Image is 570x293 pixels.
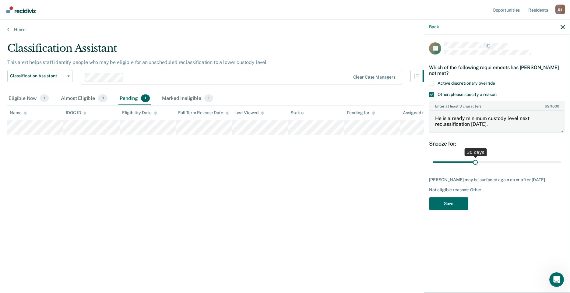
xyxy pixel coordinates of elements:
span: 69 [545,104,550,108]
button: Profile dropdown button [555,5,565,14]
div: Snooze for: [429,140,565,147]
button: Back [429,24,439,30]
span: / 1600 [545,104,559,108]
div: Assigned to [403,110,431,115]
div: Last Viewed [234,110,264,115]
span: 1 [40,94,49,102]
img: Recidiviz [6,6,36,13]
span: Other: please specify a reason [438,92,497,97]
span: Classification Assistant [10,73,65,79]
div: Full Term Release Date [178,110,229,115]
p: This alert helps staff identify people who may be eligible for an unscheduled reclassification to... [7,59,268,65]
div: Eligible Now [7,92,50,105]
div: Marked Ineligible [161,92,214,105]
span: 1 [141,94,150,102]
div: 30 days [465,148,487,156]
iframe: Intercom live chat [549,272,564,287]
span: Active discretionary override [438,81,495,86]
div: Pending [118,92,151,105]
div: Which of the following requirements has [PERSON_NAME] not met? [429,60,565,81]
div: Classification Assistant [7,42,435,59]
span: 0 [98,94,107,102]
label: Enter at least 3 characters [430,102,564,108]
div: E S [555,5,565,14]
div: Clear case managers [353,75,396,80]
textarea: He is already minimum custody level next reclassification [DATE]. [430,110,564,132]
div: [PERSON_NAME] may be surfaced again on or after [DATE]. [429,177,565,182]
button: Save [429,197,468,210]
div: Not eligible reasons: Other [429,187,565,192]
div: Status [290,110,304,115]
div: Eligibility Date [122,110,157,115]
div: Almost Eligible [60,92,109,105]
div: Name [10,110,27,115]
div: Pending for [347,110,375,115]
a: Home [7,27,563,32]
span: 1 [204,94,213,102]
div: IDOC ID [66,110,86,115]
